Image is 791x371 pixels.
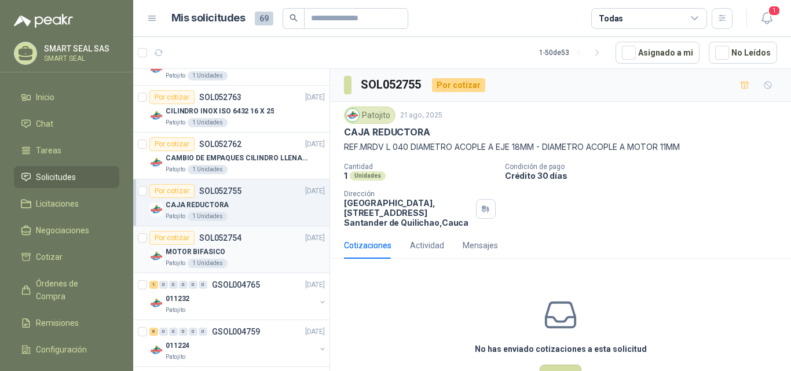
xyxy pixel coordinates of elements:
img: Company Logo [149,156,163,170]
p: Patojito [166,259,185,268]
a: Remisiones [14,312,119,334]
div: 1 Unidades [188,165,228,174]
a: Licitaciones [14,193,119,215]
p: 21 ago, 2025 [400,110,442,121]
div: Por cotizar [149,90,195,104]
p: Patojito [166,306,185,315]
p: CAJA REDUCTORA [344,126,430,138]
div: 0 [169,281,178,289]
a: Por cotizarSOL052763[DATE] Company LogoCILINDRO INOX ISO 6432 16 X 25Patojito1 Unidades [133,86,329,133]
a: 1 0 0 0 0 0 GSOL004765[DATE] Company Logo011232Patojito [149,278,327,315]
p: Patojito [166,71,185,80]
span: Tareas [36,144,61,157]
p: Condición de pago [505,163,786,171]
a: Por cotizarSOL052754[DATE] Company LogoMOTOR BIFASICOPatojito1 Unidades [133,226,329,273]
p: [GEOGRAPHIC_DATA], [STREET_ADDRESS] Santander de Quilichao , Cauca [344,198,471,227]
span: Remisiones [36,317,79,329]
div: Todas [599,12,623,25]
div: 0 [179,281,188,289]
span: Configuración [36,343,87,356]
a: 6 0 0 0 0 0 GSOL004759[DATE] Company Logo011224Patojito [149,325,327,362]
span: Cotizar [36,251,63,263]
p: [DATE] [305,233,325,244]
div: 1 Unidades [188,71,228,80]
a: Tareas [14,139,119,161]
div: Por cotizar [149,137,195,151]
img: Company Logo [149,109,163,123]
img: Logo peakr [14,14,73,28]
img: Company Logo [149,203,163,216]
p: CAJA REDUCTORA [166,200,229,211]
p: SOL052755 [199,187,241,195]
div: Actividad [410,239,444,252]
img: Company Logo [346,109,359,122]
p: Patojito [166,352,185,362]
span: Licitaciones [36,197,79,210]
div: 0 [159,281,168,289]
div: 0 [199,328,207,336]
button: No Leídos [709,42,777,64]
img: Company Logo [149,296,163,310]
span: Solicitudes [36,171,76,183]
p: CAMBIO DE EMPAQUES CILINDRO LLENADORA MANUALNUAL [166,153,310,164]
img: Company Logo [149,62,163,76]
div: 1 Unidades [188,212,228,221]
p: GSOL004759 [212,328,260,336]
div: 6 [149,328,158,336]
span: search [290,14,298,22]
h3: No has enviado cotizaciones a esta solicitud [475,343,647,355]
div: Cotizaciones [344,239,391,252]
a: Órdenes de Compra [14,273,119,307]
div: 0 [189,281,197,289]
a: Por cotizarSOL052755[DATE] Company LogoCAJA REDUCTORAPatojito1 Unidades [133,179,329,226]
a: Configuración [14,339,119,361]
a: Cotizar [14,246,119,268]
p: [DATE] [305,326,325,337]
p: MOTOR BIFASICO [166,247,225,258]
button: 1 [756,8,777,29]
div: 1 Unidades [188,118,228,127]
p: Patojito [166,165,185,174]
div: 1 Unidades [188,259,228,268]
p: [DATE] [305,92,325,103]
h1: Mis solicitudes [171,10,246,27]
p: GSOL004765 [212,281,260,289]
p: SOL052762 [199,140,241,148]
div: 1 - 50 de 53 [539,43,606,62]
span: 69 [255,12,273,25]
span: Chat [36,117,53,130]
span: Negociaciones [36,224,89,237]
div: 0 [159,328,168,336]
p: Dirección [344,190,471,198]
a: Chat [14,113,119,135]
p: [DATE] [305,139,325,150]
span: Inicio [36,91,54,104]
p: SOL052754 [199,234,241,242]
p: [DATE] [305,186,325,197]
p: 011224 [166,340,189,351]
div: 0 [169,328,178,336]
div: Unidades [350,171,386,181]
a: Solicitudes [14,166,119,188]
div: Por cotizar [432,78,485,92]
span: 1 [768,5,781,16]
div: 0 [199,281,207,289]
p: CILINDRO INOX ISO 6432 16 X 25 [166,106,274,117]
div: 1 [149,281,158,289]
p: 011232 [166,293,189,304]
p: REF.MRDV L 040 DIAMETRO ACOPLE A EJE 18MM - DIAMETRO ACOPLE A MOTOR 11MM [344,141,777,153]
p: Patojito [166,212,185,221]
div: Por cotizar [149,184,195,198]
button: Asignado a mi [616,42,700,64]
a: Inicio [14,86,119,108]
div: Por cotizar [149,231,195,245]
p: Patojito [166,118,185,127]
img: Company Logo [149,343,163,357]
img: Company Logo [149,249,163,263]
div: Mensajes [463,239,498,252]
p: [DATE] [305,280,325,291]
span: Órdenes de Compra [36,277,108,303]
div: 0 [189,328,197,336]
div: Patojito [344,106,395,124]
p: Crédito 30 días [505,171,786,181]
